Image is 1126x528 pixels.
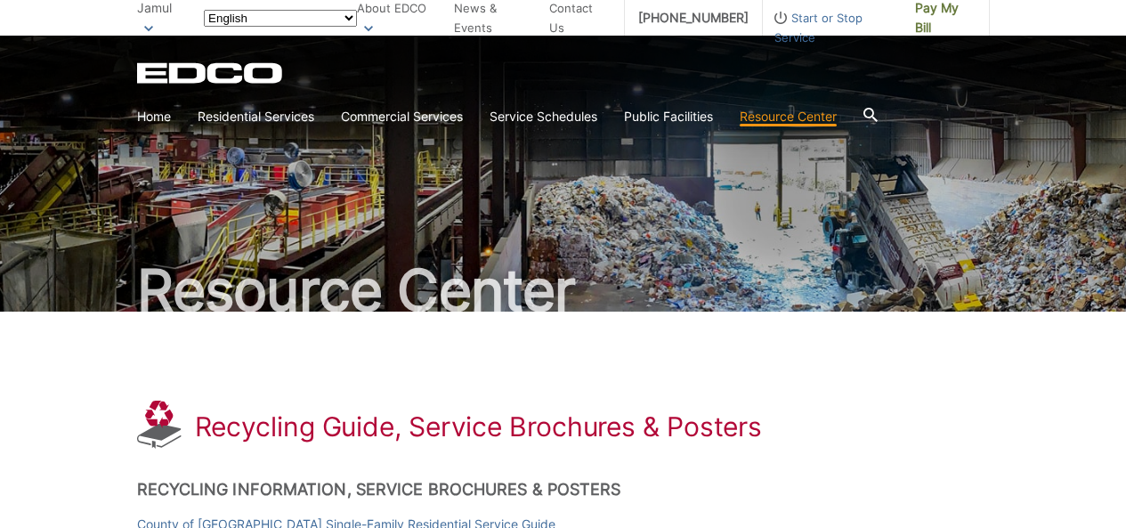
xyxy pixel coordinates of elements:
a: Resource Center [740,107,837,126]
a: Public Facilities [624,107,713,126]
a: Residential Services [198,107,314,126]
h1: Recycling Guide, Service Brochures & Posters [195,410,763,443]
a: Commercial Services [341,107,463,126]
a: EDCD logo. Return to the homepage. [137,62,285,84]
h2: Resource Center [137,262,990,319]
a: Home [137,107,171,126]
select: Select a language [204,10,357,27]
h2: Recycling Information, Service Brochures & Posters [137,480,990,500]
a: Service Schedules [490,107,597,126]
